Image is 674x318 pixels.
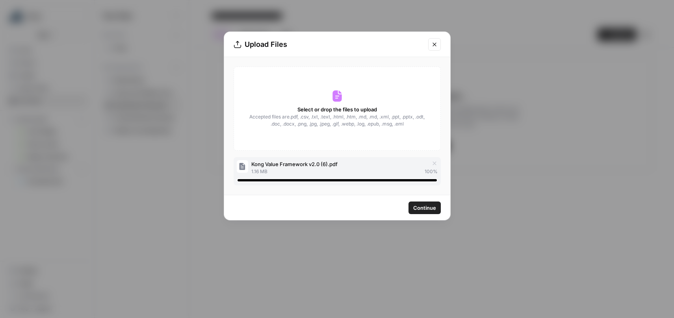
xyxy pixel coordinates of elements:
[428,38,441,51] button: Close modal
[234,39,423,50] div: Upload Files
[425,168,438,175] span: 100 %
[251,168,267,175] span: 1.16 MB
[251,160,338,168] span: Kong Value Framework v2.0 (6).pdf
[408,202,441,214] button: Continue
[413,204,436,212] span: Continue
[249,113,425,128] span: Accepted files are .pdf, .csv, .txt, .text, .html, .htm, .md, .md, .xml, .ppt, .pptx, .odt, .doc,...
[297,105,377,113] span: Select or drop the files to upload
